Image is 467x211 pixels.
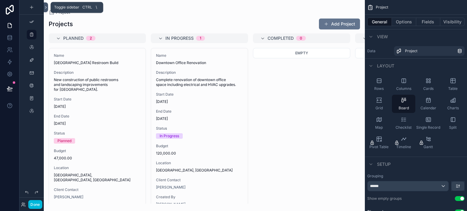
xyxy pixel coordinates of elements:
span: Checklist [396,125,412,130]
button: Grid [367,95,391,113]
span: Columns [396,86,411,91]
button: Single Record [417,114,440,132]
button: Timeline [392,134,415,152]
button: Split [441,114,465,132]
button: Options [392,18,416,26]
span: Gantt [424,145,433,149]
button: Rows [367,75,391,94]
span: Single Record [416,125,440,130]
a: Project [394,46,465,56]
span: Setup [377,161,391,167]
span: Board [399,106,409,111]
span: Cards [423,86,434,91]
span: \ [94,5,99,10]
button: Columns [392,75,415,94]
span: Timeline [396,145,411,149]
button: Table [441,75,465,94]
span: Split [449,125,457,130]
span: Project [405,49,417,53]
span: Toggle sidebar [54,5,79,10]
span: Pivot Table [369,145,389,149]
button: Map [367,114,391,132]
button: Board [392,95,415,113]
label: Show empty groups [367,196,402,201]
span: Charts [447,106,459,111]
span: Ctrl [82,4,93,10]
span: Table [448,86,458,91]
span: Layout [377,63,394,69]
span: Rows [374,86,384,91]
span: Grid [375,106,383,111]
button: Charts [441,95,465,113]
label: Grouping [367,174,383,179]
span: Calendar [420,106,436,111]
button: Pivot Table [367,134,391,152]
span: Map [375,125,383,130]
button: Done [28,200,42,209]
button: General [367,18,392,26]
span: Project [376,5,388,10]
label: Data [367,49,392,53]
button: Gantt [417,134,440,152]
button: Cards [417,75,440,94]
button: Checklist [392,114,415,132]
button: Fields [416,18,441,26]
button: Calendar [417,95,440,113]
span: View [377,34,388,40]
button: Visibility [440,18,465,26]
